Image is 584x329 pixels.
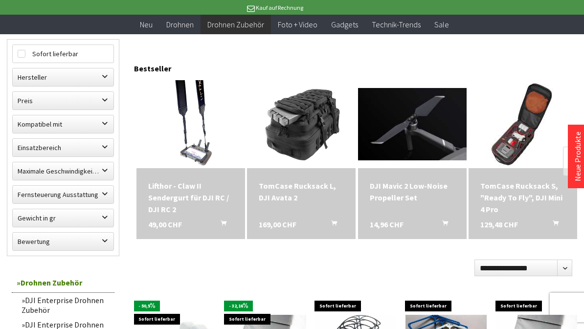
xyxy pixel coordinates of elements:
[17,293,114,317] a: DJI Enterprise Drohnen Zubehör
[13,115,113,133] label: Kompatibel mit
[278,20,317,29] span: Foto + Video
[259,219,296,230] span: 169,00 CHF
[13,139,113,156] label: Einsatzbereich
[480,180,565,215] a: TomCase Rucksack S, "Ready To Fly", DJI Mini 4 Pro 129,48 CHF In den Warenkorb
[370,180,455,203] a: DJI Mavic 2 Low-Noise Propeller Set 14,96 CHF In den Warenkorb
[259,180,344,203] div: TomCase Rucksack L, DJI Avata 2
[159,15,201,35] a: Drohnen
[207,20,264,29] span: Drohnen Zubehör
[13,45,113,63] label: Sofort lieferbar
[331,20,358,29] span: Gadgets
[541,219,564,231] button: In den Warenkorb
[13,209,113,227] label: Gewicht in gr
[370,219,404,230] span: 14,96 CHF
[13,68,113,86] label: Hersteller
[324,15,365,35] a: Gadgets
[13,186,113,203] label: Fernsteuerung Ausstattung
[479,80,567,168] img: TomCase Rucksack S, "Ready To Fly", DJI Mini 4 Pro
[166,20,194,29] span: Drohnen
[148,180,233,215] a: Lifthor - Claw II Sendergurt für DJI RC / DJI RC 2 49,00 CHF In den Warenkorb
[13,233,113,250] label: Bewertung
[13,92,113,110] label: Preis
[434,20,449,29] span: Sale
[427,15,456,35] a: Sale
[12,273,114,293] a: Drohnen Zubehör
[133,15,159,35] a: Neu
[13,162,113,180] label: Maximale Geschwindigkeit in km/h
[209,219,232,231] button: In den Warenkorb
[319,219,343,231] button: In den Warenkorb
[148,180,233,215] div: Lifthor - Claw II Sendergurt für DJI RC / DJI RC 2
[257,80,345,168] img: TomCase Rucksack L, DJI Avata 2
[140,20,153,29] span: Neu
[271,15,324,35] a: Foto + Video
[148,219,182,230] span: 49,00 CHF
[573,132,583,181] a: Neue Produkte
[372,20,421,29] span: Technik-Trends
[259,180,344,203] a: TomCase Rucksack L, DJI Avata 2 169,00 CHF In den Warenkorb
[358,88,467,160] img: DJI Mavic 2 Low-Noise Propeller Set
[201,15,271,35] a: Drohnen Zubehör
[158,80,223,168] img: Lifthor - Claw II Sendergurt für DJI RC / DJI RC 2
[365,15,427,35] a: Technik-Trends
[370,180,455,203] div: DJI Mavic 2 Low-Noise Propeller Set
[430,219,454,231] button: In den Warenkorb
[480,180,565,215] div: TomCase Rucksack S, "Ready To Fly", DJI Mini 4 Pro
[480,219,518,230] span: 129,48 CHF
[134,54,577,78] div: Bestseller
